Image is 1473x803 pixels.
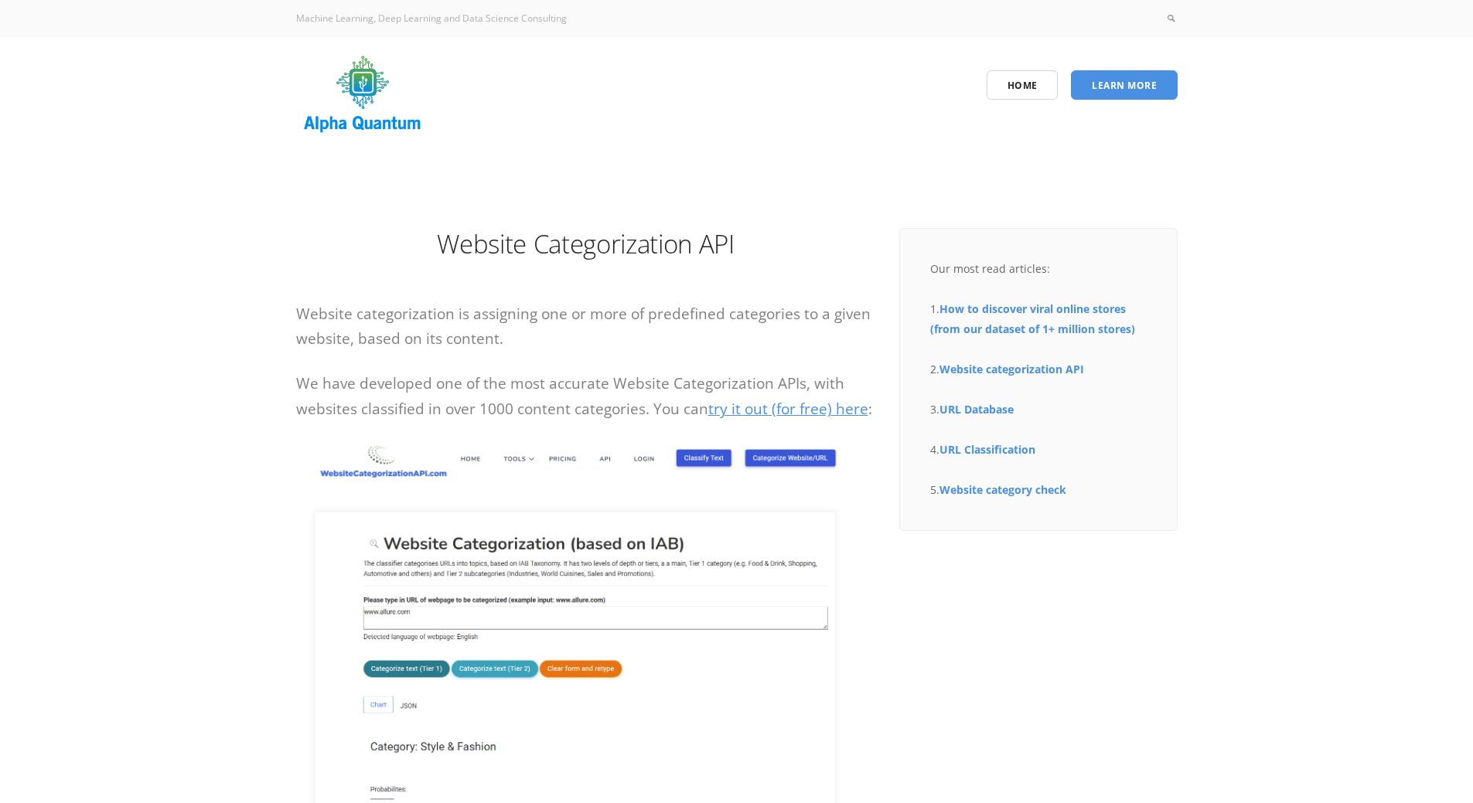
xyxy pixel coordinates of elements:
[939,482,1066,497] a: Website category check
[296,12,567,25] span: Machine Learning, Deep Learning and Data Science Consulting
[1092,79,1157,92] span: Learn More
[939,402,1014,417] a: URL Database
[939,362,1084,376] a: Website categorization API
[296,50,430,139] img: logo
[296,226,876,261] h1: Website Categorization API
[930,301,1135,336] a: How to discover viral online stores (from our dataset of 1+ million stores)
[1071,70,1178,100] a: Learn More
[930,259,1147,500] div: Our most read articles: 1. 2. 3. 4. 5.
[296,301,876,351] p: Website categorization is assigning one or more of predefined categories to a given website, base...
[708,399,868,419] a: try it out (for free) here
[296,371,876,423] p: We have developed one of the most accurate Website Categorization APIs, with websites classified ...
[987,70,1059,100] a: Home
[939,442,1035,457] a: URL Classification
[1008,79,1038,92] span: Home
